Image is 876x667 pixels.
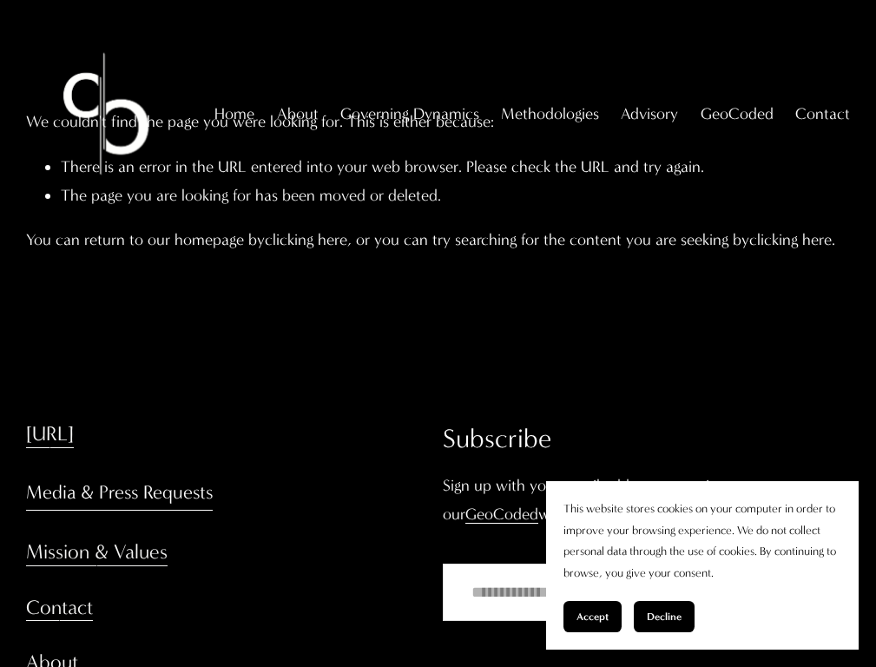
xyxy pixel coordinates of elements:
a: folder dropdown [501,98,599,130]
a: Home [214,98,254,130]
span: Accept [576,611,609,623]
span: Governing Dynamics [340,100,479,129]
a: clicking here [265,230,347,249]
span: Contact [795,100,850,129]
span: Decline [647,611,682,623]
a: GeoCoded [465,505,538,524]
a: [URL] [26,420,74,448]
span: Methodologies [501,100,599,129]
span: GeoCoded [701,100,774,129]
div: Subscribe [443,420,551,458]
a: Mission & Values [26,538,168,566]
p: Sign up with your email address to receive our weekly briefings. [443,472,850,529]
span: About [277,100,319,129]
a: Contact [26,594,93,622]
a: Media & Press Requests [26,476,213,511]
a: clicking here [749,230,832,249]
p: This website stores cookies on your computer in order to improve your browsing experience. We do ... [563,499,841,584]
button: Decline [634,601,695,632]
a: folder dropdown [277,98,319,130]
a: folder dropdown [701,98,774,130]
a: folder dropdown [795,98,850,130]
img: Christopher Sanchez &amp; Co. [26,34,186,194]
a: folder dropdown [621,98,678,130]
section: Cookie banner [546,481,859,650]
a: folder dropdown [340,98,479,130]
button: Accept [563,601,622,632]
span: Advisory [621,100,678,129]
p: You can return to our homepage by , or you can try searching for the content you are seeking by . [26,226,849,254]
